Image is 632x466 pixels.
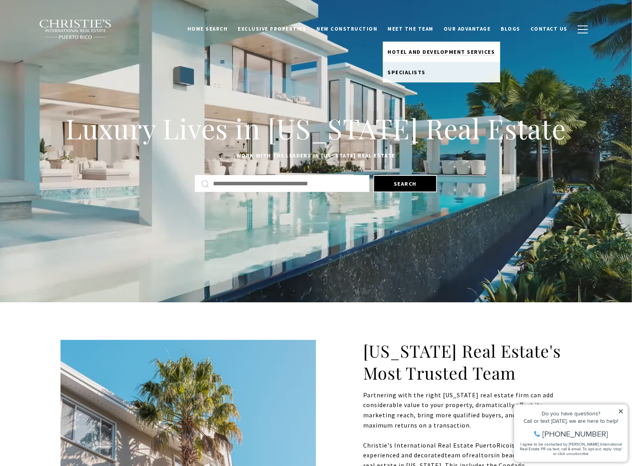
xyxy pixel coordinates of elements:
span: Hotel and Development Services [388,48,495,55]
p: Work with the leaders in [US_STATE] Real Estate [61,151,571,161]
span: Specialists [388,69,426,76]
a: New Construction [312,22,383,37]
button: Search [373,175,437,192]
div: Do you have questions? [8,18,114,23]
div: Call or text [DATE], we are here to help! [8,25,114,31]
span: [PHONE_NUMBER] [32,37,98,45]
a: Home Search [182,22,233,37]
span: Blogs [501,26,521,32]
h2: [US_STATE] Real Estate's Most Trusted Team [363,340,571,384]
a: Exclusive Properties [233,22,312,37]
a: Specialists [383,62,500,82]
span: I agree to be contacted by [PERSON_NAME] International Real Estate PR via text, call & email. To ... [10,48,112,63]
a: Meet the Team [383,22,439,37]
a: Blogs [496,22,526,37]
h1: Luxury Lives in [US_STATE] Real Estate [61,111,571,146]
a: Our Advantage [439,22,496,37]
input: Search by Address, City, or Neighborhood [213,179,363,189]
span: Exclusive Properties [238,26,307,32]
span: Our Advantage [444,26,491,32]
span: Contact Us [531,26,568,32]
a: Hotel and Development Services [383,42,500,62]
span: realtors [469,451,494,459]
img: Christie's International Real Estate black text logo [39,19,112,40]
span: ico [501,441,510,449]
span: uerto [480,441,496,449]
span: New Construction [317,26,378,32]
button: button [573,18,593,41]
